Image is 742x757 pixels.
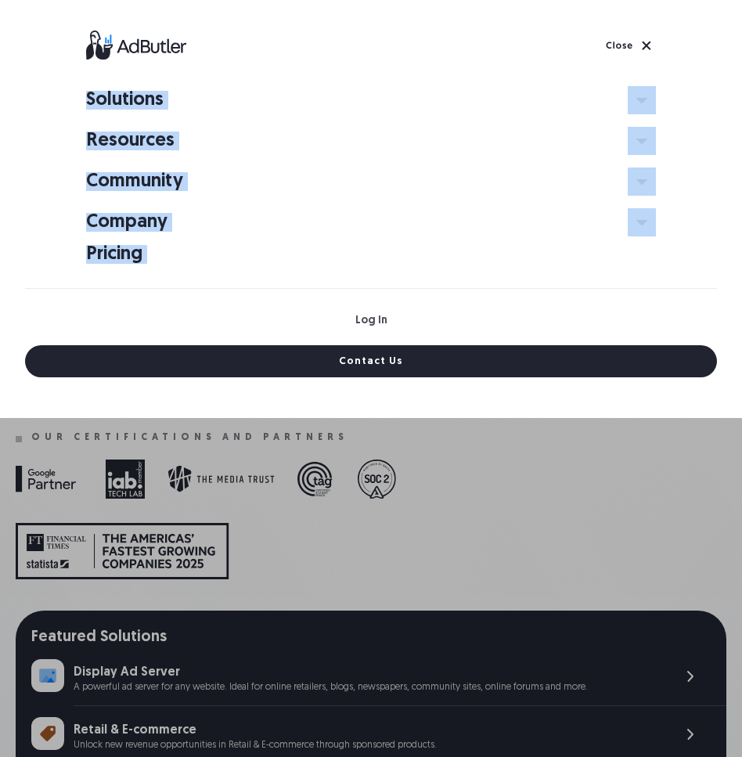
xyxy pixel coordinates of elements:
div: Pricing [86,249,142,260]
a: Pricing [86,249,656,260]
div: Solutions [86,95,164,106]
a: Log In [25,305,717,336]
div: Resources [86,135,175,146]
a: Contact Us [25,345,717,377]
div: Company [86,217,167,228]
div: Community [86,176,183,187]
